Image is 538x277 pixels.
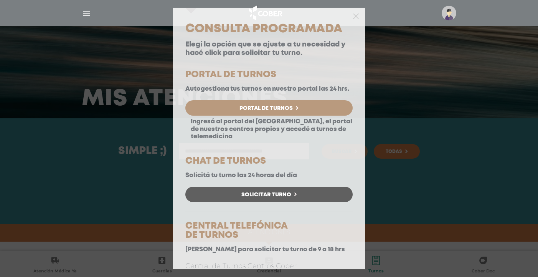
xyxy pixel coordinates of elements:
[185,24,342,34] span: Consulta Programada
[185,157,353,166] h5: CHAT DE TURNOS
[185,172,353,179] p: Solicitá tu turno las 24 horas del día
[239,106,293,111] span: Portal de Turnos
[185,246,353,253] p: [PERSON_NAME] para solicitar tu turno de 9 a 18 hrs
[185,70,353,80] h5: PORTAL DE TURNOS
[185,118,353,140] p: Ingresá al portal del [GEOGRAPHIC_DATA], el portal de nuestros centros propios y accedé a turnos ...
[185,222,353,240] h5: CENTRAL TELEFÓNICA DE TURNOS
[185,100,353,116] a: Portal de Turnos
[185,187,353,202] a: Solicitar Turno
[241,192,291,197] span: Solicitar Turno
[185,41,353,57] p: Elegí la opción que se ajuste a tu necesidad y hacé click para solicitar tu turno.
[185,85,353,93] p: Autogestiona tus turnos en nuestro portal las 24 hrs.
